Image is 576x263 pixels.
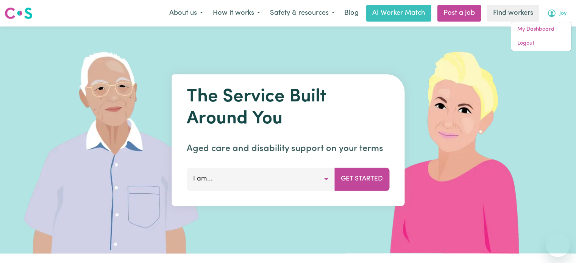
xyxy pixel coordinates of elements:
[164,5,208,21] button: About us
[559,9,567,18] span: Joy
[334,168,389,190] button: Get Started
[187,168,335,190] button: I am...
[187,142,389,156] p: Aged care and disability support on your terms
[487,5,539,22] a: Find workers
[208,5,265,21] button: How it works
[340,5,363,22] a: Blog
[265,5,340,21] button: Safety & resources
[542,5,571,21] button: My Account
[511,22,571,37] a: My Dashboard
[5,5,33,22] a: Careseekers logo
[511,22,571,51] div: My Account
[511,36,571,51] a: Logout
[187,86,389,130] h1: The Service Built Around You
[437,5,481,22] a: Post a job
[366,5,431,22] a: AI Worker Match
[5,6,33,20] img: Careseekers logo
[546,233,570,257] iframe: Button to launch messaging window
